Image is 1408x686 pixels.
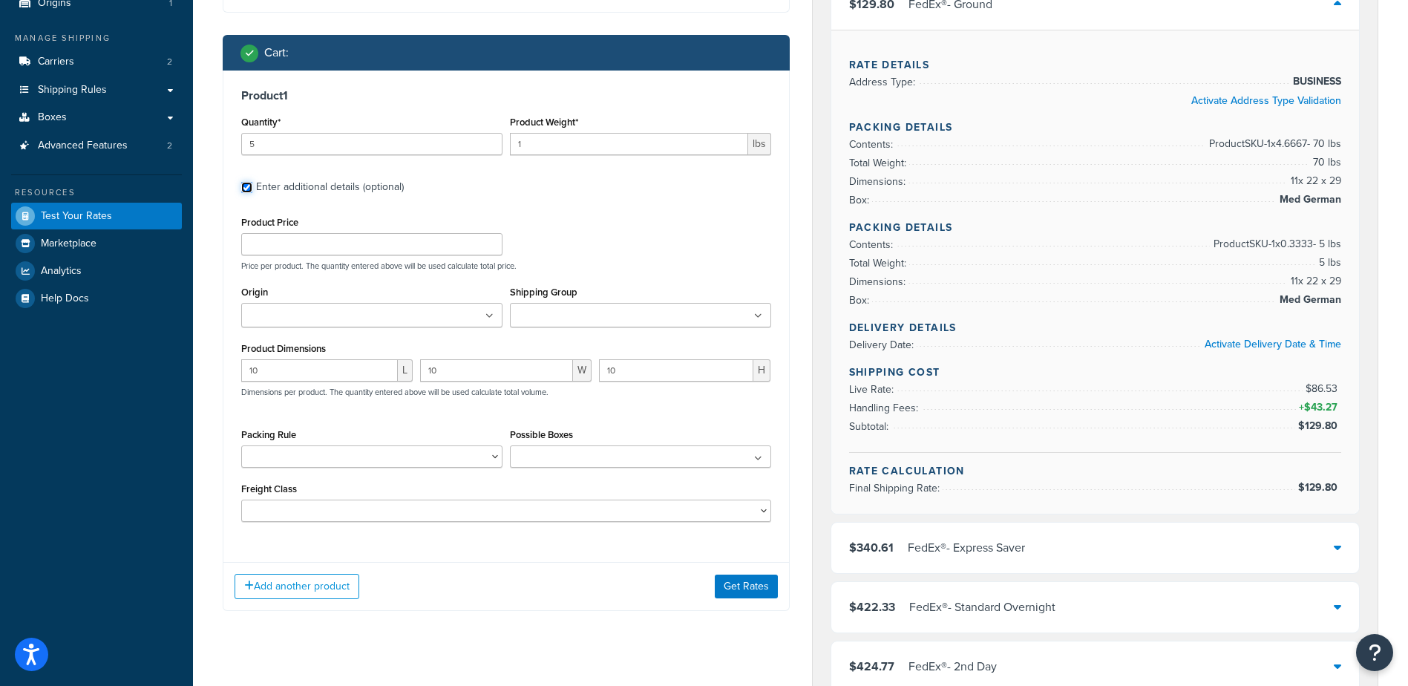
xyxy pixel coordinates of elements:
[510,133,748,155] input: 0.00
[1205,336,1341,352] a: Activate Delivery Date & Time
[11,48,182,76] li: Carriers
[11,132,182,160] li: Advanced Features
[715,575,778,598] button: Get Rates
[849,463,1342,479] h4: Rate Calculation
[849,274,909,290] span: Dimensions:
[909,597,1055,618] div: FedEx® - Standard Overnight
[241,217,298,228] label: Product Price
[908,538,1025,558] div: FedEx® - Express Saver
[241,133,502,155] input: 0.0
[849,320,1342,336] h4: Delivery Details
[11,48,182,76] a: Carriers2
[849,293,873,308] span: Box:
[11,186,182,199] div: Resources
[241,88,771,103] h3: Product 1
[849,74,919,90] span: Address Type:
[753,359,770,382] span: H
[1304,399,1341,415] span: $43.27
[1287,272,1341,290] span: 11 x 22 x 29
[849,382,897,397] span: Live Rate:
[1276,191,1341,209] span: Med German
[1306,381,1341,396] span: $86.53
[41,265,82,278] span: Analytics
[167,140,172,152] span: 2
[1356,634,1393,671] button: Open Resource Center
[241,182,252,193] input: Enter additional details (optional)
[1296,399,1341,416] span: +
[1309,154,1341,171] span: 70 lbs
[235,574,359,599] button: Add another product
[11,104,182,131] a: Boxes
[1287,172,1341,190] span: 11 x 22 x 29
[264,46,289,59] h2: Cart :
[1289,73,1341,91] span: BUSINESS
[11,76,182,104] a: Shipping Rules
[167,56,172,68] span: 2
[1298,418,1341,434] span: $129.80
[241,117,281,128] label: Quantity*
[11,203,182,229] a: Test Your Rates
[241,287,268,298] label: Origin
[1191,93,1341,108] a: Activate Address Type Validation
[41,238,96,250] span: Marketplace
[241,343,326,354] label: Product Dimensions
[849,658,894,675] span: $424.77
[11,32,182,45] div: Manage Shipping
[256,177,404,197] div: Enter additional details (optional)
[510,117,578,128] label: Product Weight*
[849,57,1342,73] h4: Rate Details
[849,598,895,615] span: $422.33
[510,287,577,298] label: Shipping Group
[41,293,89,305] span: Help Docs
[849,155,910,171] span: Total Weight:
[241,429,296,440] label: Packing Rule
[1315,254,1341,272] span: 5 lbs
[849,192,873,208] span: Box:
[241,483,297,494] label: Freight Class
[38,56,74,68] span: Carriers
[238,387,549,397] p: Dimensions per product. The quantity entered above will be used calculate total volume.
[849,174,909,189] span: Dimensions:
[573,359,592,382] span: W
[1276,291,1341,309] span: Med German
[849,337,917,353] span: Delivery Date:
[11,258,182,284] a: Analytics
[849,137,897,152] span: Contents:
[11,132,182,160] a: Advanced Features2
[849,255,910,271] span: Total Weight:
[11,230,182,257] a: Marketplace
[38,111,67,124] span: Boxes
[849,237,897,252] span: Contents:
[849,400,922,416] span: Handling Fees:
[849,220,1342,235] h4: Packing Details
[1298,480,1341,495] span: $129.80
[748,133,771,155] span: lbs
[1205,135,1341,153] span: Product SKU-1 x 4.6667 - 70 lbs
[849,419,892,434] span: Subtotal:
[38,84,107,97] span: Shipping Rules
[11,285,182,312] a: Help Docs
[398,359,413,382] span: L
[238,261,775,271] p: Price per product. The quantity entered above will be used calculate total price.
[41,210,112,223] span: Test Your Rates
[849,539,894,556] span: $340.61
[908,656,997,677] div: FedEx® - 2nd Day
[38,140,128,152] span: Advanced Features
[510,429,573,440] label: Possible Boxes
[1210,235,1341,253] span: Product SKU-1 x 0.3333 - 5 lbs
[849,480,943,496] span: Final Shipping Rate:
[849,365,1342,380] h4: Shipping Cost
[849,120,1342,135] h4: Packing Details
